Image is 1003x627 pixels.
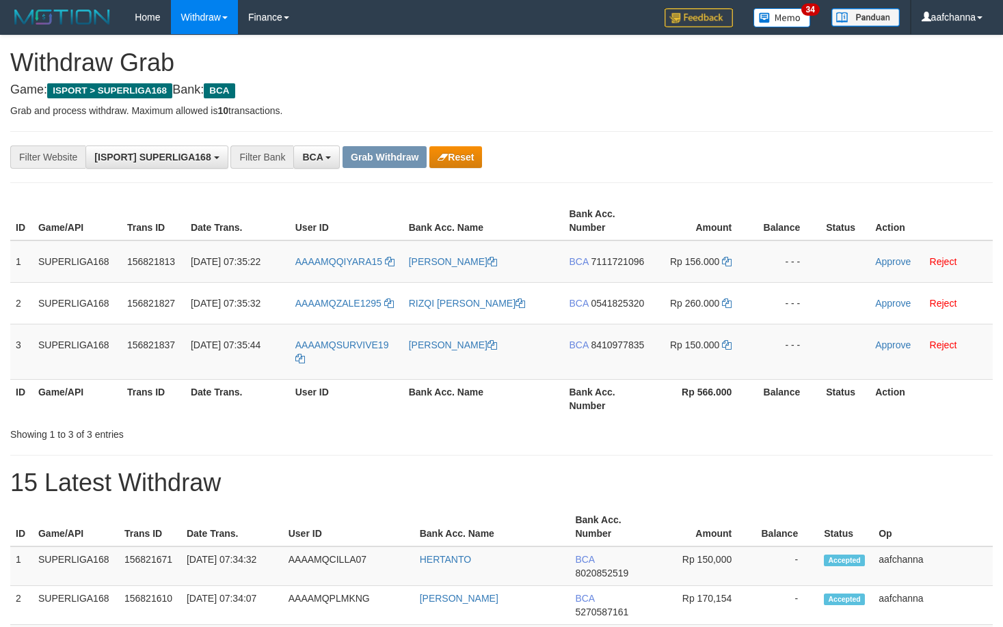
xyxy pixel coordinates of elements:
td: [DATE] 07:34:07 [181,586,283,625]
img: Feedback.jpg [665,8,733,27]
th: Status [820,379,870,418]
a: Approve [875,339,911,350]
th: ID [10,507,33,546]
td: SUPERLIGA168 [33,240,122,283]
span: 156821827 [127,298,175,309]
th: Rp 566.000 [650,379,752,418]
img: MOTION_logo.png [10,7,114,27]
button: Reset [429,146,482,168]
th: Date Trans. [185,379,290,418]
a: Reject [930,339,957,350]
a: AAAAMQZALE1295 [295,298,394,309]
th: Bank Acc. Number [570,507,653,546]
th: User ID [290,201,403,240]
td: 3 [10,324,33,379]
td: AAAAMQCILLA07 [283,546,414,586]
th: Status [818,507,873,546]
th: Amount [650,201,752,240]
button: BCA [293,145,340,169]
a: Approve [875,256,911,267]
span: BCA [575,593,594,604]
th: Bank Acc. Number [563,201,650,240]
span: AAAAMQZALE1295 [295,298,382,309]
div: Filter Website [10,145,85,169]
button: [ISPORT] SUPERLIGA168 [85,145,228,169]
th: Trans ID [122,379,185,418]
th: Trans ID [119,507,181,546]
td: Rp 150,000 [653,546,752,586]
span: AAAAMQQIYARA15 [295,256,382,267]
th: ID [10,201,33,240]
span: [DATE] 07:35:44 [191,339,260,350]
div: Showing 1 to 3 of 3 entries [10,422,407,441]
td: SUPERLIGA168 [33,546,119,586]
a: RIZQI [PERSON_NAME] [409,298,525,309]
span: BCA [569,256,588,267]
td: AAAAMQPLMKNG [283,586,414,625]
img: Button%20Memo.svg [753,8,811,27]
a: [PERSON_NAME] [409,339,497,350]
span: Copy 7111721096 to clipboard [591,256,644,267]
td: [DATE] 07:34:32 [181,546,283,586]
td: SUPERLIGA168 [33,586,119,625]
a: Reject [930,298,957,309]
td: 2 [10,586,33,625]
h1: 15 Latest Withdraw [10,469,993,497]
a: AAAAMQSURVIVE19 [295,339,389,364]
th: Balance [752,379,820,418]
span: Copy 5270587161 to clipboard [575,607,628,617]
td: aafchanna [873,546,993,586]
span: AAAAMQSURVIVE19 [295,339,389,350]
th: ID [10,379,33,418]
span: 156821837 [127,339,175,350]
th: Balance [752,507,818,546]
td: 1 [10,546,33,586]
th: Trans ID [122,201,185,240]
span: 156821813 [127,256,175,267]
span: BCA [204,83,235,98]
span: BCA [569,339,588,350]
th: Bank Acc. Number [563,379,650,418]
th: Date Trans. [181,507,283,546]
td: SUPERLIGA168 [33,282,122,324]
img: panduan.png [831,8,900,27]
th: User ID [283,507,414,546]
th: Game/API [33,507,119,546]
td: 1 [10,240,33,283]
th: User ID [290,379,403,418]
td: Rp 170,154 [653,586,752,625]
span: 34 [801,3,820,16]
strong: 10 [217,105,228,116]
div: Filter Bank [230,145,293,169]
span: Rp 156.000 [670,256,719,267]
th: Date Trans. [185,201,290,240]
span: Accepted [824,594,865,605]
span: BCA [302,152,323,163]
span: [DATE] 07:35:22 [191,256,260,267]
th: Balance [752,201,820,240]
span: Accepted [824,555,865,566]
h1: Withdraw Grab [10,49,993,76]
span: Copy 0541825320 to clipboard [591,298,644,309]
th: Bank Acc. Name [414,507,570,546]
th: Amount [653,507,752,546]
span: Copy 8410977835 to clipboard [591,339,644,350]
span: BCA [569,298,588,309]
span: Rp 150.000 [670,339,719,350]
a: AAAAMQQIYARA15 [295,256,394,267]
a: Copy 156000 to clipboard [722,256,732,267]
a: Approve [875,298,911,309]
a: Reject [930,256,957,267]
span: [ISPORT] SUPERLIGA168 [94,152,211,163]
th: Status [820,201,870,240]
span: [DATE] 07:35:32 [191,298,260,309]
td: - - - [752,324,820,379]
a: [PERSON_NAME] [420,593,498,604]
td: 156821610 [119,586,181,625]
th: Op [873,507,993,546]
td: - [752,546,818,586]
p: Grab and process withdraw. Maximum allowed is transactions. [10,104,993,117]
span: ISPORT > SUPERLIGA168 [47,83,172,98]
td: SUPERLIGA168 [33,324,122,379]
th: Bank Acc. Name [403,201,564,240]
